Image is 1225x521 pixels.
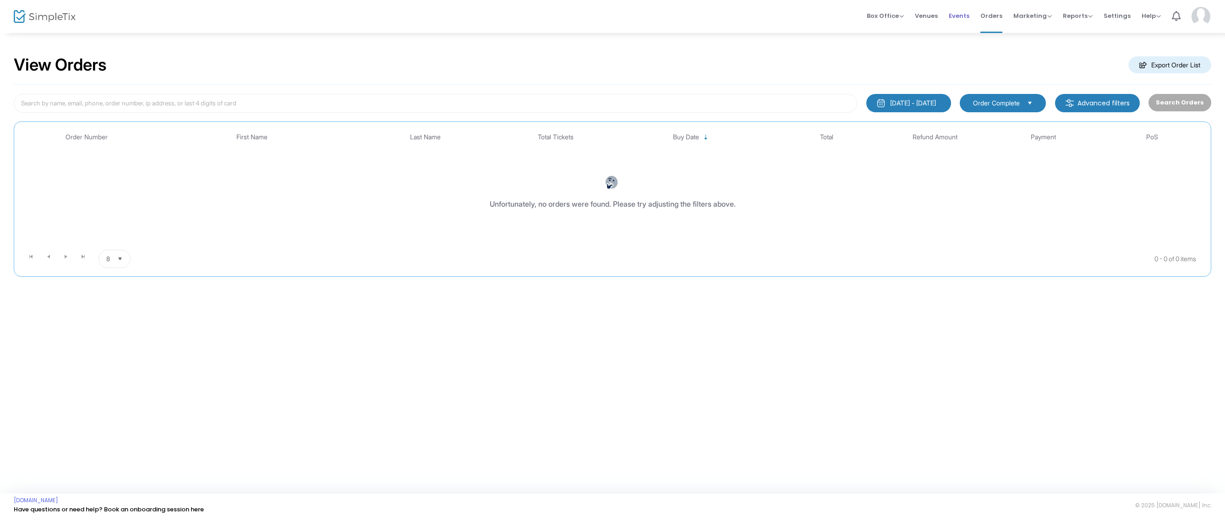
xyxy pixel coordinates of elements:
span: First Name [236,133,268,141]
img: monthly [876,99,886,108]
div: [DATE] - [DATE] [890,99,936,108]
a: [DOMAIN_NAME] [14,497,58,504]
span: Settings [1104,4,1131,27]
th: Total [772,126,881,148]
span: Order Complete [973,99,1020,108]
span: Marketing [1013,11,1052,20]
span: PoS [1146,133,1158,141]
th: Refund Amount [881,126,990,148]
kendo-pager-info: 0 - 0 of 0 items [222,250,1196,268]
span: Orders [980,4,1002,27]
span: Buy Date [673,133,699,141]
span: Venues [915,4,938,27]
span: Last Name [410,133,441,141]
span: Order Number [66,133,108,141]
button: Select [114,250,126,268]
button: Select [1023,98,1036,108]
span: Box Office [867,11,904,20]
span: Events [949,4,969,27]
a: Have questions or need help? Book an onboarding session here [14,505,204,514]
img: filter [1065,99,1074,108]
div: Unfortunately, no orders were found. Please try adjusting the filters above. [490,198,736,209]
span: © 2025 [DOMAIN_NAME] Inc. [1135,502,1211,509]
img: face-thinking.png [605,175,618,189]
span: Help [1142,11,1161,20]
span: 8 [106,254,110,263]
h2: View Orders [14,55,107,75]
span: Sortable [702,134,710,141]
span: Reports [1063,11,1093,20]
m-button: Export Order List [1128,56,1211,73]
span: Payment [1031,133,1056,141]
button: [DATE] - [DATE] [866,94,951,112]
m-button: Advanced filters [1055,94,1140,112]
th: Total Tickets [501,126,610,148]
div: Data table [19,126,1206,246]
input: Search by name, email, phone, order number, ip address, or last 4 digits of card [14,94,857,113]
